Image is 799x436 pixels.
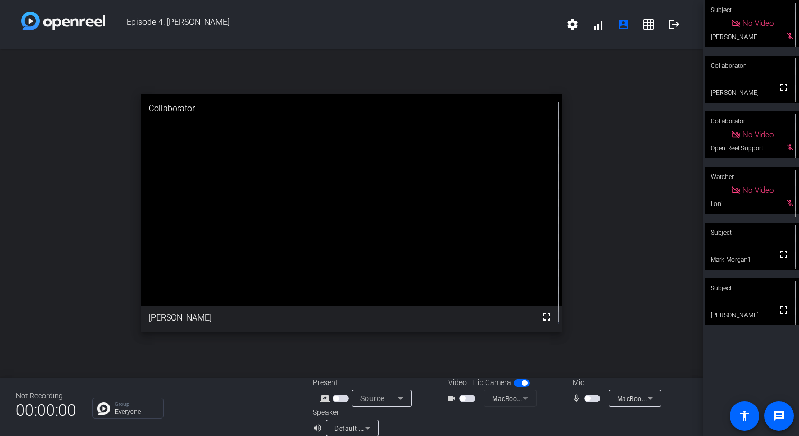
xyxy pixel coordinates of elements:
[777,248,790,261] mat-icon: fullscreen
[777,304,790,316] mat-icon: fullscreen
[115,402,158,407] p: Group
[668,18,680,31] mat-icon: logout
[141,94,562,123] div: Collaborator
[742,130,774,139] span: No Video
[115,408,158,415] p: Everyone
[705,111,799,131] div: Collaborator
[16,390,76,402] div: Not Recording
[705,223,799,243] div: Subject
[313,377,419,388] div: Present
[742,19,774,28] span: No Video
[320,392,333,405] mat-icon: screen_share_outline
[617,18,630,31] mat-icon: account_box
[360,394,385,403] span: Source
[21,12,105,30] img: white-gradient.svg
[642,18,655,31] mat-icon: grid_on
[540,310,553,323] mat-icon: fullscreen
[571,392,584,405] mat-icon: mic_none
[448,377,467,388] span: Video
[447,392,459,405] mat-icon: videocam_outline
[585,12,611,37] button: signal_cellular_alt
[16,397,76,423] span: 00:00:00
[705,167,799,187] div: Watcher
[334,424,462,432] span: Default - MacBook Pro Speakers (Built-in)
[472,377,511,388] span: Flip Camera
[742,185,774,195] span: No Video
[705,278,799,298] div: Subject
[773,410,785,422] mat-icon: message
[313,422,325,434] mat-icon: volume_up
[705,56,799,76] div: Collaborator
[97,402,110,415] img: Chat Icon
[562,377,668,388] div: Mic
[617,394,725,403] span: MacBook Pro Microphone (Built-in)
[738,410,751,422] mat-icon: accessibility
[105,12,560,37] span: Episode 4: [PERSON_NAME]
[313,407,376,418] div: Speaker
[777,81,790,94] mat-icon: fullscreen
[566,18,579,31] mat-icon: settings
